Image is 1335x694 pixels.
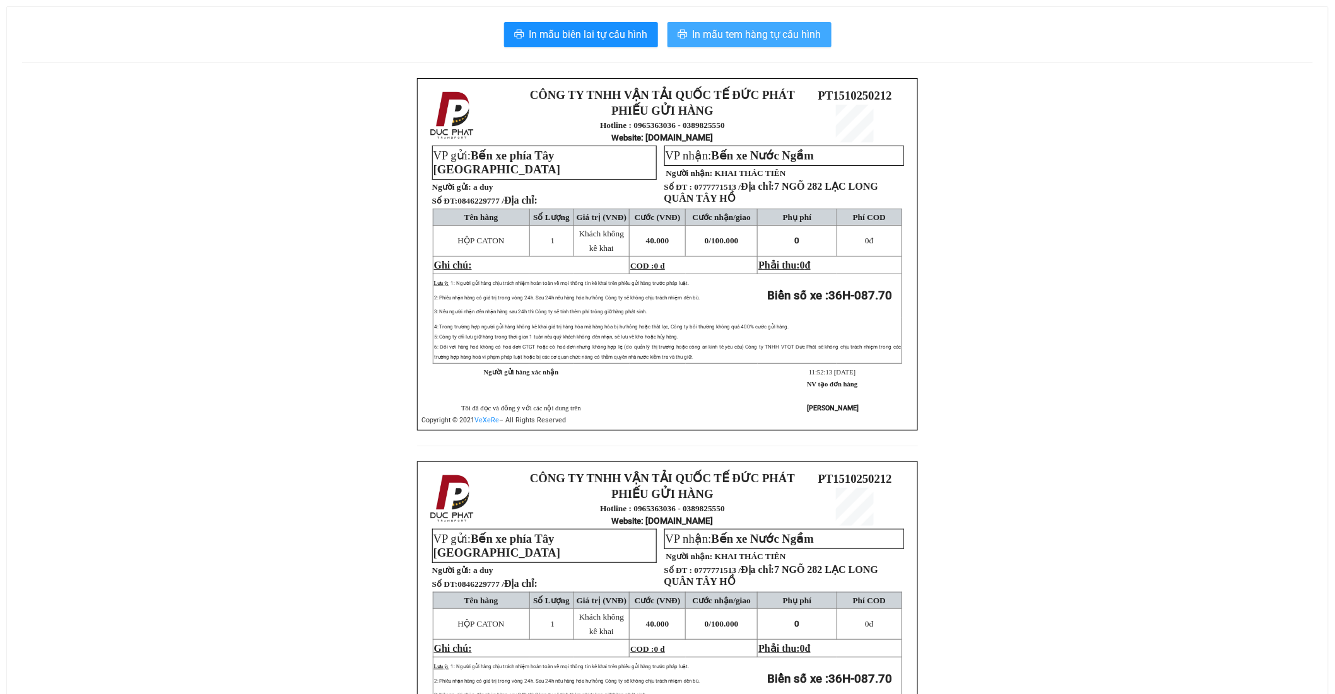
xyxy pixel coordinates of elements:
strong: Số ĐT : [664,565,693,575]
strong: [PERSON_NAME] [808,404,859,412]
span: PT1510250212 [818,472,892,485]
span: Tên hàng [464,212,498,222]
span: Cước (VNĐ) [635,596,681,605]
strong: Hotline : 0965363036 - 0389825550 [600,120,725,130]
span: 7 NGÕ 282 LẠC LONG QUÂN TÂY HỒ [664,181,879,204]
span: COD : [630,261,665,270]
strong: PHIẾU GỬI HÀNG [611,104,714,117]
span: 3: Nếu người nhận đến nhận hàng sau 24h thì Công ty sẽ tính thêm phí trông giữ hàng phát sinh. [434,309,647,315]
span: Cước (VNĐ) [635,212,681,222]
span: Lưu ý: [434,280,449,286]
span: 11:52:13 [DATE] [809,369,856,376]
span: Địa chỉ: [664,564,879,587]
span: Bến xe Nước Ngầm [712,532,815,545]
span: đ [805,260,811,270]
span: 0 [800,643,805,654]
span: VP gửi: [433,532,560,559]
span: In mẫu biên lai tự cấu hình [529,26,648,42]
span: Bến xe phía Tây [GEOGRAPHIC_DATA] [433,532,560,559]
span: Cước nhận/giao [692,212,751,222]
button: printerIn mẫu tem hàng tự cấu hình [667,22,832,47]
span: Bến xe phía Tây [GEOGRAPHIC_DATA] [433,149,560,176]
span: 36H-087.70 [828,672,892,686]
span: Địa chỉ: [664,181,879,204]
span: Khách không kê khai [579,612,624,636]
span: Địa chỉ: [504,578,538,589]
span: 0846229777 / [457,579,538,589]
span: VP nhận: [666,149,815,162]
span: In mẫu tem hàng tự cấu hình [693,26,821,42]
span: a duy [473,565,493,575]
span: 0777771513 / [664,565,879,587]
span: 0 [865,236,869,245]
span: 0 đ [654,644,665,654]
span: 0 [795,236,800,245]
button: printerIn mẫu biên lai tự cấu hình [504,22,658,47]
span: 36H-087.70 [828,289,892,303]
strong: Biển số xe : [767,672,892,686]
span: 7 NGÕ 282 LẠC LONG QUÂN TÂY HỒ [664,564,879,587]
strong: Số ĐT: [432,196,538,205]
span: 0/ [705,619,739,628]
span: Giá trị (VNĐ) [577,212,627,222]
span: Website [612,133,642,142]
span: Cước nhận/giao [692,596,751,605]
strong: Hotline : 0965363036 - 0389825550 [600,504,725,513]
span: 4: Trong trường hợp người gửi hàng không kê khai giá trị hàng hóa mà hàng hóa bị hư hỏng hoặc thấ... [434,324,789,330]
a: VeXeRe [474,416,499,424]
span: Tôi đã đọc và đồng ý với các nội dung trên [461,405,581,412]
span: 0777771513 / [664,182,879,204]
span: 0 [800,260,805,270]
strong: Người gửi: [432,182,471,192]
span: 2: Phiếu nhận hàng có giá trị trong vòng 24h. Sau 24h nếu hàng hóa hư hỏng Công ty sẽ không chịu ... [434,295,700,301]
span: 1: Người gửi hàng chịu trách nhiệm hoàn toàn về mọi thông tin kê khai trên phiếu gửi hàng trước p... [450,664,689,669]
span: COD : [630,644,665,654]
span: 2: Phiếu nhận hàng có giá trị trong vòng 24h. Sau 24h nếu hàng hóa hư hỏng Công ty sẽ không chịu ... [434,678,700,684]
span: VP gửi: [433,149,560,176]
strong: NV tạo đơn hàng [807,381,857,388]
span: Phí COD [853,212,886,222]
span: PT1510250212 [818,89,892,102]
img: logo [426,89,479,142]
span: Phụ phí [783,596,811,605]
span: 6: Đối với hàng hoá không có hoá đơn GTGT hoặc có hoá đơn nhưng không hợp lệ (do quản lý thị trườ... [434,344,902,360]
span: Bến xe Nước Ngầm [712,149,815,162]
span: Giá trị (VNĐ) [577,596,627,605]
span: đ [865,236,873,245]
strong: Người gửi: [432,565,471,575]
strong: : [DOMAIN_NAME] [612,132,714,142]
strong: Biển số xe : [767,289,892,303]
span: 40.000 [646,236,669,245]
strong: Số ĐT : [664,182,693,192]
strong: Người gửi hàng xác nhận [484,369,559,376]
span: Số Lượng [533,596,570,605]
span: 1: Người gửi hàng chịu trách nhiệm hoàn toàn về mọi thông tin kê khai trên phiếu gửi hàng trước p... [450,280,689,286]
span: Ghi chú: [434,260,472,270]
img: logo [426,472,479,525]
span: Phải thu: [758,260,810,270]
span: Ghi chú: [434,643,472,654]
strong: Người nhận: [666,552,713,561]
span: printer [514,29,524,41]
span: Phí COD [853,596,886,605]
strong: : [DOMAIN_NAME] [612,516,714,526]
strong: PHIẾU GỬI HÀNG [611,487,714,500]
span: 0 [865,619,869,628]
span: 100.000 [711,619,738,628]
span: 5: Công ty chỉ lưu giữ hàng trong thời gian 1 tuần nếu quý khách không đến nhận, sẽ lưu về kho ho... [434,334,678,340]
span: 0 [795,619,800,628]
span: Tên hàng [464,596,498,605]
span: Số Lượng [533,212,570,222]
strong: Số ĐT: [432,579,538,589]
strong: Người nhận: [666,168,713,178]
span: Khách không kê khai [579,229,624,253]
span: Lưu ý: [434,664,449,669]
span: Website [612,516,642,526]
span: HỘP CATON [458,619,505,628]
span: Phụ phí [783,212,811,222]
span: 0 đ [654,261,665,270]
span: Phải thu: [758,643,810,654]
span: HỘP CATON [458,236,505,245]
span: đ [865,619,873,628]
span: Địa chỉ: [504,195,538,205]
